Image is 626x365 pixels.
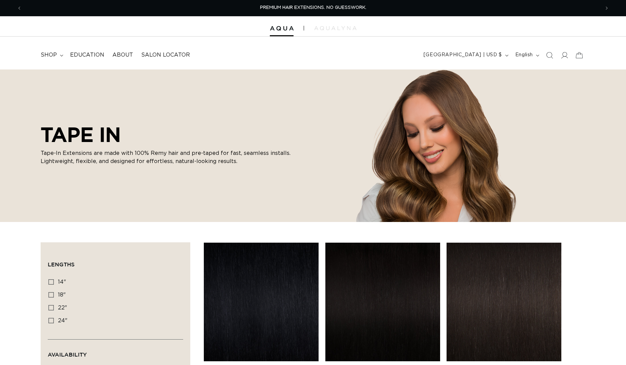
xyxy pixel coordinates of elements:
[58,305,67,310] span: 22"
[270,26,294,31] img: Aqua Hair Extensions
[58,292,66,298] span: 18"
[41,149,298,165] p: Tape-In Extensions are made with 100% Remy hair and pre-taped for fast, seamless installs. Lightw...
[515,52,533,59] span: English
[48,340,183,364] summary: Availability (0 selected)
[58,279,66,285] span: 14"
[58,318,67,323] span: 24"
[48,249,183,274] summary: Lengths (0 selected)
[599,2,614,15] button: Next announcement
[66,47,108,63] a: Education
[41,52,57,59] span: shop
[12,2,27,15] button: Previous announcement
[419,49,511,62] button: [GEOGRAPHIC_DATA] | USD $
[260,5,366,10] span: PREMIUM HAIR EXTENSIONS. NO GUESSWORK.
[542,48,557,63] summary: Search
[41,123,298,146] h2: TAPE IN
[141,52,190,59] span: Salon Locator
[137,47,194,63] a: Salon Locator
[48,261,74,267] span: Lengths
[511,49,542,62] button: English
[108,47,137,63] a: About
[70,52,104,59] span: Education
[37,47,66,63] summary: shop
[314,26,357,30] img: aqualyna.com
[424,52,502,59] span: [GEOGRAPHIC_DATA] | USD $
[112,52,133,59] span: About
[48,351,87,358] span: Availability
